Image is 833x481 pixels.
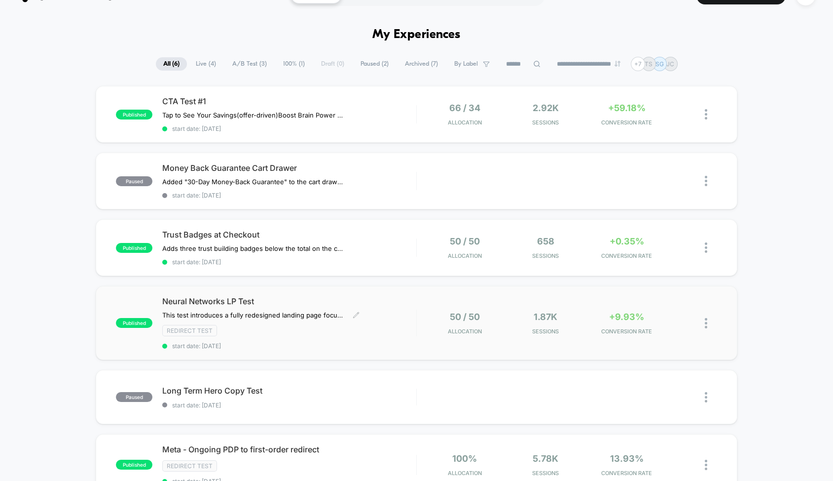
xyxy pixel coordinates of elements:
[116,392,152,402] span: paused
[353,57,396,71] span: Paused ( 2 )
[162,96,416,106] span: CTA Test #1
[666,60,674,68] p: JC
[449,103,480,113] span: 66 / 34
[162,296,416,306] span: Neural Networks LP Test
[448,328,482,335] span: Allocation
[162,230,416,240] span: Trust Badges at Checkout
[705,109,707,120] img: close
[609,312,644,322] span: +9.93%
[448,252,482,259] span: Allocation
[615,61,620,67] img: end
[534,312,557,322] span: 1.87k
[188,57,223,71] span: Live ( 4 )
[588,470,664,477] span: CONVERSION RATE
[507,119,583,126] span: Sessions
[533,453,558,464] span: 5.78k
[276,57,312,71] span: 100% ( 1 )
[372,28,461,42] h1: My Experiences
[588,328,664,335] span: CONVERSION RATE
[448,470,482,477] span: Allocation
[162,386,416,396] span: Long Term Hero Copy Test
[588,252,664,259] span: CONVERSION RATE
[507,470,583,477] span: Sessions
[162,163,416,173] span: Money Back Guarantee Cart Drawer
[609,236,644,246] span: +0.35%
[588,119,664,126] span: CONVERSION RATE
[610,453,643,464] span: 13.93%
[162,111,345,119] span: Tap to See Your Savings(offer-driven)Boost Brain Power Without the Crash(benefit-oriented)Start Y...
[225,57,274,71] span: A/B Test ( 3 )
[450,312,480,322] span: 50 / 50
[162,444,416,454] span: Meta - Ongoing PDP to first-order redirect
[162,311,345,319] span: This test introduces a fully redesigned landing page focused on scientific statistics and data-ba...
[452,453,477,464] span: 100%
[116,460,152,470] span: published
[705,318,707,328] img: close
[705,242,707,253] img: close
[705,460,707,470] img: close
[162,192,416,199] span: start date: [DATE]
[162,178,345,186] span: Added "30-Day Money-Back Guarantee" to the cart drawer below checkout CTAs
[156,57,187,71] span: All ( 6 )
[631,57,645,71] div: + 7
[507,252,583,259] span: Sessions
[450,236,480,246] span: 50 / 50
[537,236,554,246] span: 658
[116,243,152,253] span: published
[705,392,707,402] img: close
[162,325,217,336] span: Redirect Test
[162,401,416,409] span: start date: [DATE]
[162,258,416,266] span: start date: [DATE]
[655,60,664,68] p: SG
[398,57,445,71] span: Archived ( 7 )
[162,244,345,252] span: Adds three trust building badges below the total on the checkout page.Isolated to exclude /first-...
[608,103,645,113] span: +59.18%
[645,60,652,68] p: TS
[116,176,152,186] span: paused
[507,328,583,335] span: Sessions
[162,342,416,350] span: start date: [DATE]
[705,176,707,186] img: close
[533,103,559,113] span: 2.92k
[116,110,152,120] span: published
[162,125,416,132] span: start date: [DATE]
[162,460,217,472] span: Redirect Test
[454,60,478,68] span: By Label
[448,119,482,126] span: Allocation
[116,318,152,328] span: published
